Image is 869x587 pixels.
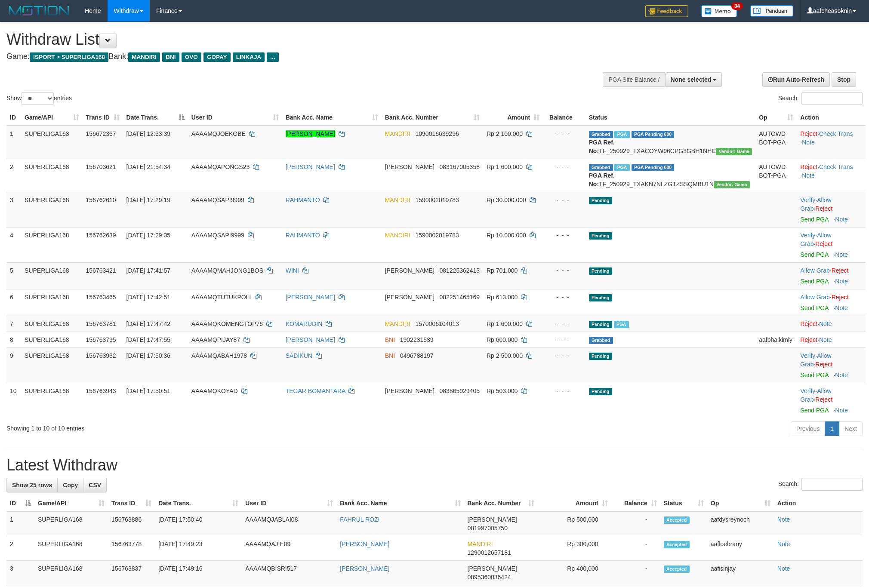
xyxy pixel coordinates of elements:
a: Run Auto-Refresh [762,72,830,87]
span: Vendor URL: https://trx31.1velocity.biz [714,181,750,188]
td: 10 [6,383,21,418]
a: Previous [791,421,825,436]
img: Button%20Memo.svg [701,5,737,17]
span: · [800,387,831,403]
span: BNI [385,336,395,343]
span: Marked by aafheankoy [614,321,629,328]
th: Trans ID: activate to sort column ascending [83,110,123,126]
span: Copy 1290012657181 to clipboard [468,549,511,556]
span: Accepted [664,541,690,548]
td: · [797,316,866,332]
img: Feedback.jpg [645,5,688,17]
a: Note [819,320,832,327]
span: [DATE] 21:54:34 [126,163,170,170]
span: BNI [162,52,179,62]
span: Rp 2.500.000 [487,352,523,359]
span: LINKAJA [233,52,265,62]
th: Balance: activate to sort column ascending [611,495,660,511]
span: Marked by aafsengchandara [614,131,629,138]
td: · · [797,227,866,262]
span: [DATE] 17:29:35 [126,232,170,239]
span: PGA Pending [632,164,675,171]
td: SUPERLIGA168 [21,383,82,418]
span: · [800,294,831,301]
input: Search: [801,478,863,491]
th: Bank Acc. Number: activate to sort column ascending [464,495,538,511]
span: AAAAMQAPONGS23 [191,163,250,170]
span: Copy [63,482,78,489]
th: Status [585,110,755,126]
span: Copy 1902231539 to clipboard [400,336,434,343]
td: SUPERLIGA168 [34,536,108,561]
td: SUPERLIGA168 [21,227,82,262]
span: MANDIRI [128,52,160,62]
span: CSV [89,482,101,489]
td: AUTOWD-BOT-PGA [755,126,797,159]
span: [PERSON_NAME] [385,387,434,394]
td: SUPERLIGA168 [21,159,82,192]
span: Pending [589,388,612,395]
td: AAAAMQAJIE09 [242,536,336,561]
a: Reject [800,336,817,343]
td: · [797,289,866,316]
span: ... [267,52,278,62]
td: Rp 500,000 [538,511,611,536]
td: aafloebrany [707,536,774,561]
div: - - - [546,163,582,171]
button: None selected [665,72,722,87]
td: SUPERLIGA168 [21,126,82,159]
span: [PERSON_NAME] [385,267,434,274]
a: Note [802,139,815,146]
span: Rp 613.000 [487,294,518,301]
a: Send PGA [800,304,828,311]
a: WINI [286,267,299,274]
b: PGA Ref. No: [589,172,615,187]
span: [DATE] 17:42:51 [126,294,170,301]
th: Bank Acc. Number: activate to sort column ascending [382,110,483,126]
span: Rp 10.000.000 [487,232,526,239]
span: Accepted [664,565,690,573]
span: Pending [589,321,612,328]
th: Balance [543,110,585,126]
td: [DATE] 17:49:23 [155,536,242,561]
th: Status: activate to sort column ascending [660,495,707,511]
th: ID [6,110,21,126]
a: Note [777,565,790,572]
td: [DATE] 17:49:16 [155,561,242,585]
a: [PERSON_NAME] [286,130,335,137]
a: Verify [800,232,815,239]
div: - - - [546,266,582,275]
a: Send PGA [800,407,828,414]
span: 156762610 [86,197,116,203]
td: TF_250929_TXAKN7NLZGTZSSQMBU1N [585,159,755,192]
span: Copy 081225362413 to clipboard [440,267,480,274]
span: Copy 1590002019783 to clipboard [416,232,459,239]
a: Reject [800,130,817,137]
span: Copy 0895360036424 to clipboard [468,574,511,581]
span: Rp 1.600.000 [487,320,523,327]
span: [PERSON_NAME] [385,294,434,301]
td: aafdysreynoch [707,511,774,536]
a: Note [835,304,848,311]
span: AAAAMQPIJAY87 [191,336,240,343]
span: Grabbed [589,164,613,171]
td: SUPERLIGA168 [34,561,108,585]
span: BNI [385,352,395,359]
div: - - - [546,293,582,301]
td: 9 [6,347,21,383]
a: Reject [800,163,817,170]
th: Action [797,110,866,126]
a: Reject [815,205,832,212]
span: MANDIRI [385,130,410,137]
td: AAAAMQBISRI517 [242,561,336,585]
span: 156763465 [86,294,116,301]
a: Check Trans [819,163,853,170]
a: 1 [825,421,839,436]
span: · [800,232,831,247]
a: Send PGA [800,216,828,223]
span: 156763943 [86,387,116,394]
select: Showentries [22,92,54,105]
td: 6 [6,289,21,316]
span: Show 25 rows [12,482,52,489]
th: Game/API: activate to sort column ascending [34,495,108,511]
